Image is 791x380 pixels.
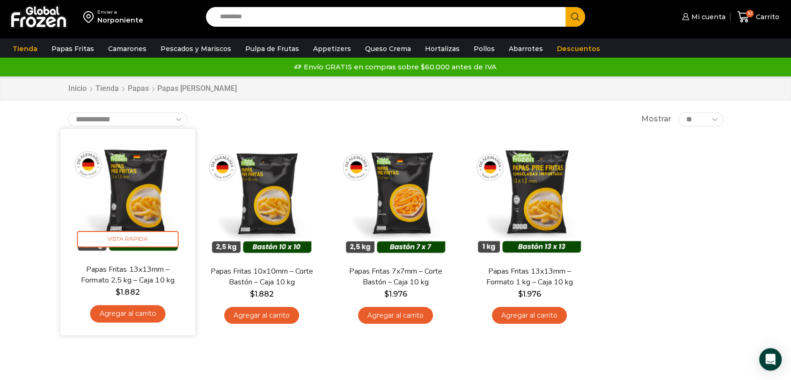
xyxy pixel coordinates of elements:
span: $ [518,290,523,298]
div: Enviar a [97,9,143,15]
select: Pedido de la tienda [68,112,187,127]
bdi: 1.882 [250,290,274,298]
div: Open Intercom Messenger [759,348,782,371]
div: Norponiente [97,15,143,25]
span: Mostrar [641,114,671,125]
bdi: 1.976 [518,290,541,298]
nav: Breadcrumb [68,83,237,94]
span: $ [384,290,389,298]
a: Inicio [68,83,87,94]
a: Papas Fritas 7x7mm – Corte Bastón – Caja 10 kg [342,266,449,288]
a: Agregar al carrito: “Papas Fritas 13x13mm - Formato 1 kg - Caja 10 kg” [492,307,567,324]
a: Camarones [103,40,151,58]
a: Papas Fritas 10x10mm – Corte Bastón – Caja 10 kg [208,266,315,288]
a: Pescados y Mariscos [156,40,236,58]
button: Search button [565,7,585,27]
a: Hortalizas [420,40,464,58]
span: Carrito [754,12,779,22]
a: Mi cuenta [680,7,725,26]
a: Abarrotes [504,40,548,58]
span: $ [116,287,120,296]
a: Pulpa de Frutas [241,40,304,58]
img: address-field-icon.svg [83,9,97,25]
a: Agregar al carrito: “Papas Fritas 10x10mm - Corte Bastón - Caja 10 kg” [224,307,299,324]
span: Vista Rápida [77,231,179,247]
a: Queso Crema [360,40,416,58]
bdi: 1.882 [116,287,139,296]
a: Agregar al carrito: “Papas Fritas 7x7mm - Corte Bastón - Caja 10 kg” [358,307,433,324]
span: 10 [746,10,754,17]
a: 10 Carrito [735,6,782,28]
span: $ [250,290,255,298]
a: Tienda [8,40,42,58]
h1: Papas [PERSON_NAME] [157,84,237,93]
a: Appetizers [308,40,356,58]
a: Tienda [95,83,119,94]
a: Pollos [469,40,499,58]
a: Papas Fritas [47,40,99,58]
a: Papas [127,83,149,94]
a: Papas Fritas 13x13mm – Formato 2,5 kg – Caja 10 kg [73,264,182,286]
a: Descuentos [552,40,605,58]
a: Agregar al carrito: “Papas Fritas 13x13mm - Formato 2,5 kg - Caja 10 kg” [90,305,165,322]
a: Papas Fritas 13x13mm – Formato 1 kg – Caja 10 kg [476,266,583,288]
bdi: 1.976 [384,290,407,298]
span: Mi cuenta [689,12,725,22]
